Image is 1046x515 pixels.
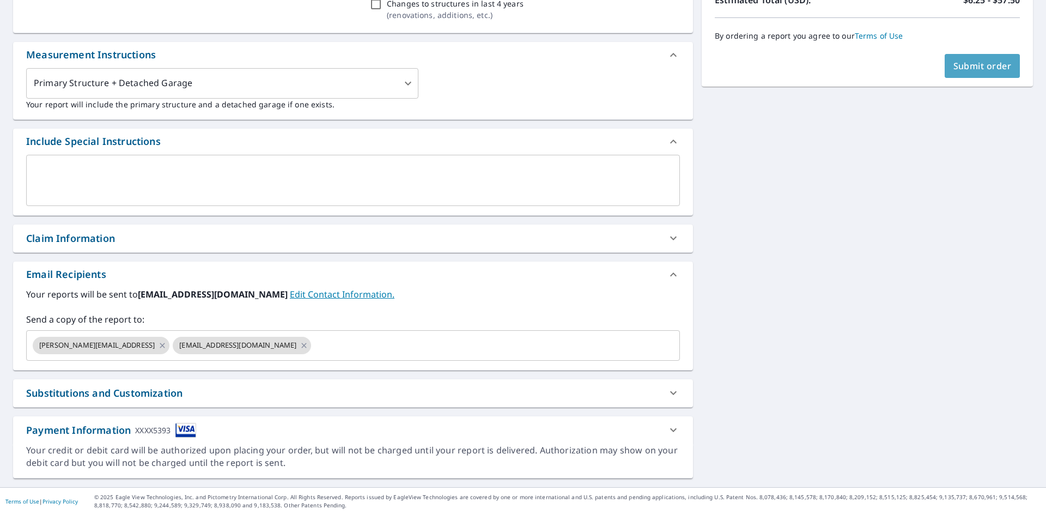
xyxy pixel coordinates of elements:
div: Primary Structure + Detached Garage [26,68,418,99]
p: © 2025 Eagle View Technologies, Inc. and Pictometry International Corp. All Rights Reserved. Repo... [94,493,1041,510]
div: Include Special Instructions [26,134,161,149]
a: Terms of Use [855,31,903,41]
div: Substitutions and Customization [13,379,693,407]
b: [EMAIL_ADDRESS][DOMAIN_NAME] [138,288,290,300]
img: cardImage [175,423,196,438]
a: Terms of Use [5,498,39,505]
div: Substitutions and Customization [26,386,183,401]
div: Include Special Instructions [13,129,693,155]
div: [EMAIL_ADDRESS][DOMAIN_NAME] [173,337,311,354]
p: By ordering a report you agree to our [715,31,1020,41]
p: Your report will include the primary structure and a detached garage if one exists. [26,99,680,110]
p: ( renovations, additions, etc. ) [387,9,524,21]
a: EditContactInfo [290,288,394,300]
div: Your credit or debit card will be authorized upon placing your order, but will not be charged unt... [26,444,680,469]
div: Measurement Instructions [26,47,156,62]
div: Email Recipients [13,262,693,288]
div: Payment Information [26,423,196,438]
p: | [5,498,78,505]
a: Privacy Policy [42,498,78,505]
div: [PERSON_NAME][EMAIL_ADDRESS] [33,337,169,354]
div: Payment InformationXXXX5393cardImage [13,416,693,444]
div: Claim Information [13,225,693,252]
span: Submit order [953,60,1012,72]
div: Measurement Instructions [13,42,693,68]
div: Email Recipients [26,267,106,282]
label: Send a copy of the report to: [26,313,680,326]
label: Your reports will be sent to [26,288,680,301]
div: Claim Information [26,231,115,246]
button: Submit order [945,54,1020,78]
span: [PERSON_NAME][EMAIL_ADDRESS] [33,340,161,350]
div: XXXX5393 [135,423,171,438]
span: [EMAIL_ADDRESS][DOMAIN_NAME] [173,340,303,350]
